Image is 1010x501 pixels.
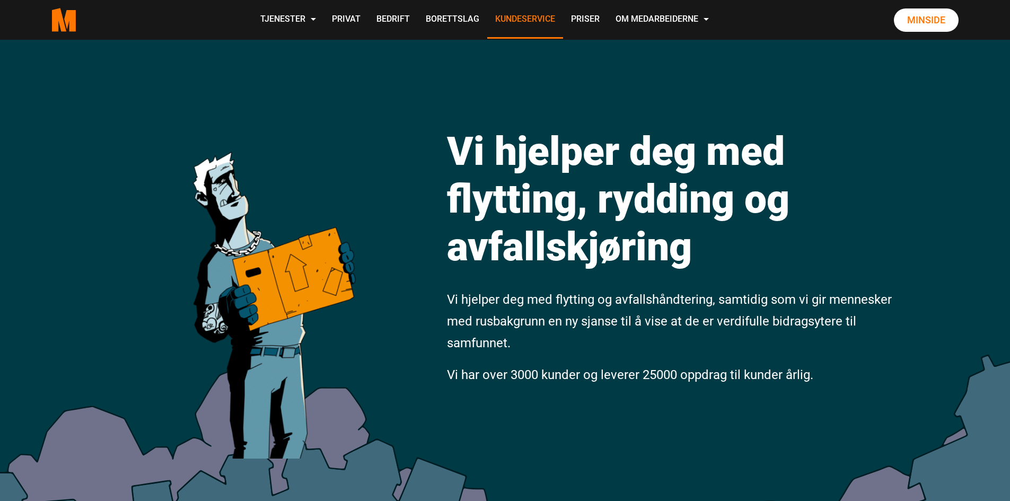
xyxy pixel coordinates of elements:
span: Vi hjelper deg med flytting og avfallshåndtering, samtidig som vi gir mennesker med rusbakgrunn e... [447,292,892,350]
span: Vi har over 3000 kunder og leverer 25000 oppdrag til kunder årlig. [447,367,813,382]
a: Priser [563,1,608,39]
a: Minside [894,8,959,32]
a: Borettslag [418,1,487,39]
a: Om Medarbeiderne [608,1,717,39]
a: Tjenester [252,1,324,39]
a: Bedrift [368,1,418,39]
h1: Vi hjelper deg med flytting, rydding og avfallskjøring [447,127,895,270]
img: medarbeiderne man icon optimized [182,103,365,459]
a: Kundeservice [487,1,563,39]
a: Privat [324,1,368,39]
